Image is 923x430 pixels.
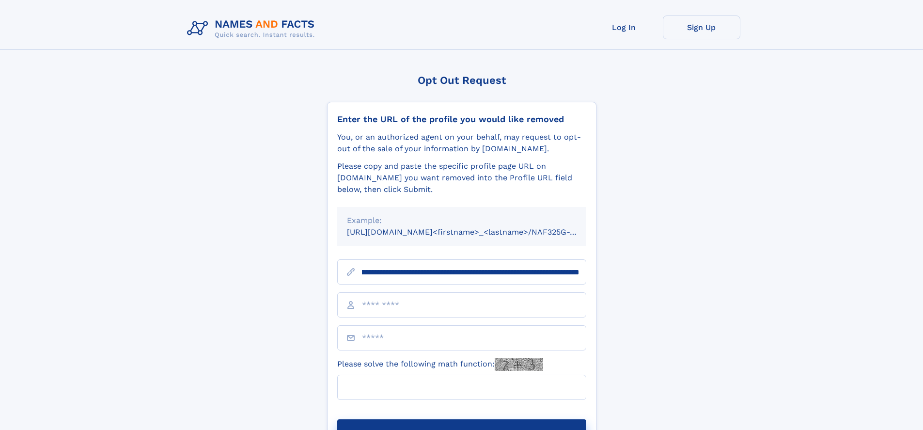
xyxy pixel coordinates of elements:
[663,16,740,39] a: Sign Up
[337,131,586,155] div: You, or an authorized agent on your behalf, may request to opt-out of the sale of your informatio...
[337,114,586,125] div: Enter the URL of the profile you would like removed
[183,16,323,42] img: Logo Names and Facts
[585,16,663,39] a: Log In
[327,74,596,86] div: Opt Out Request
[337,358,543,371] label: Please solve the following math function:
[337,160,586,195] div: Please copy and paste the specific profile page URL on [DOMAIN_NAME] you want removed into the Pr...
[347,215,577,226] div: Example:
[347,227,605,237] small: [URL][DOMAIN_NAME]<firstname>_<lastname>/NAF325G-xxxxxxxx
